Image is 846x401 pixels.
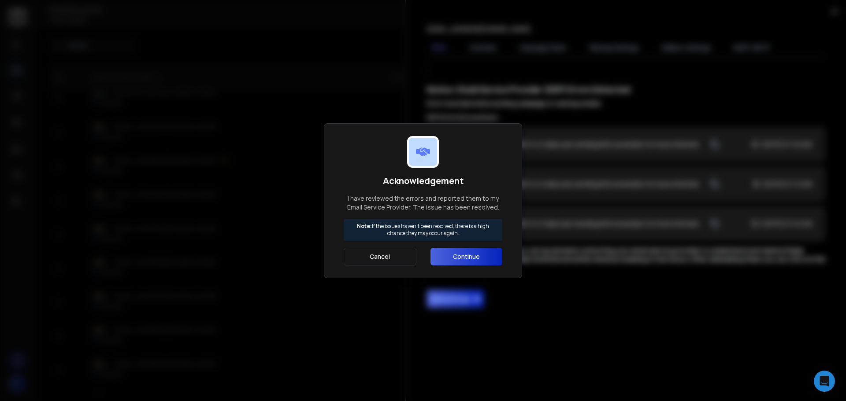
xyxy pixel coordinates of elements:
[348,223,498,237] p: If the issues haven't been resolved, there is a high chance they may occur again.
[344,194,502,212] p: I have reviewed the errors and reported them to my Email Service Provider. The issue has been res...
[430,248,502,265] button: Continue
[357,222,372,230] strong: Note:
[814,371,835,392] div: Open Intercom Messenger
[344,248,416,265] button: Cancel
[427,64,825,308] div: ;
[344,175,502,187] h1: Acknowledgement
